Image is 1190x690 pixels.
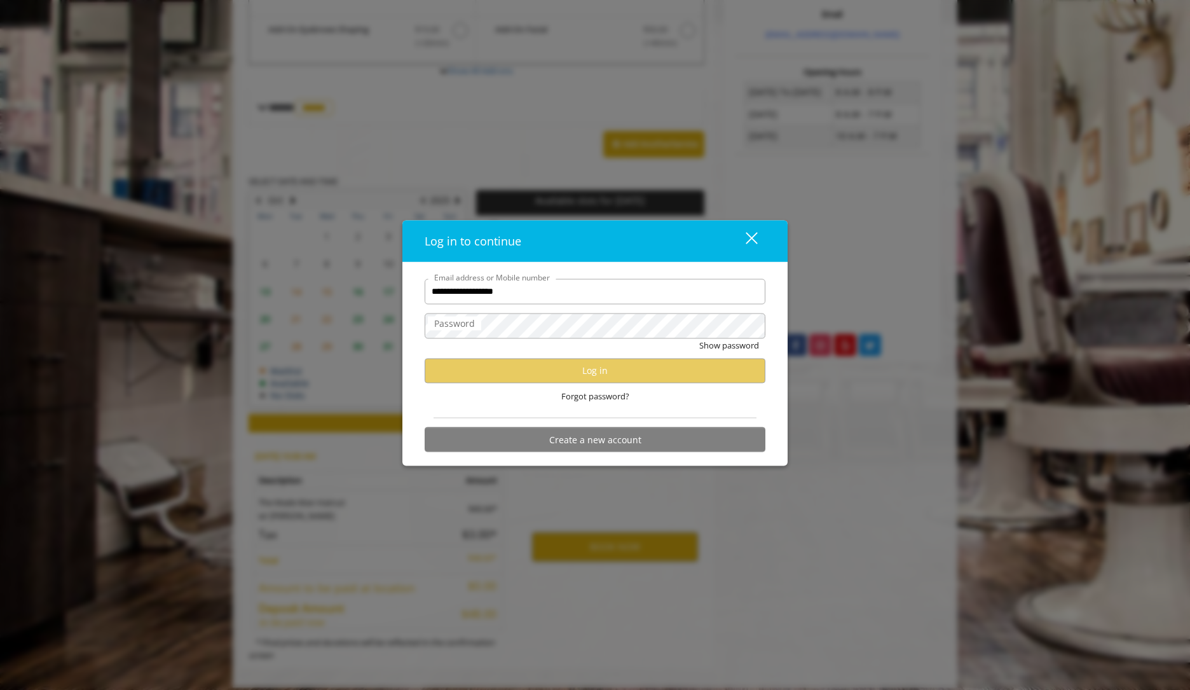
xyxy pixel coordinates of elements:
[425,233,521,248] span: Log in to continue
[731,231,756,251] div: close dialog
[428,271,556,283] label: Email address or Mobile number
[425,313,765,338] input: Password
[428,316,481,330] label: Password
[699,338,759,352] button: Show password
[425,427,765,452] button: Create a new account
[425,358,765,383] button: Log in
[425,279,765,304] input: Email address or Mobile number
[561,389,629,403] span: Forgot password?
[722,228,765,254] button: close dialog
